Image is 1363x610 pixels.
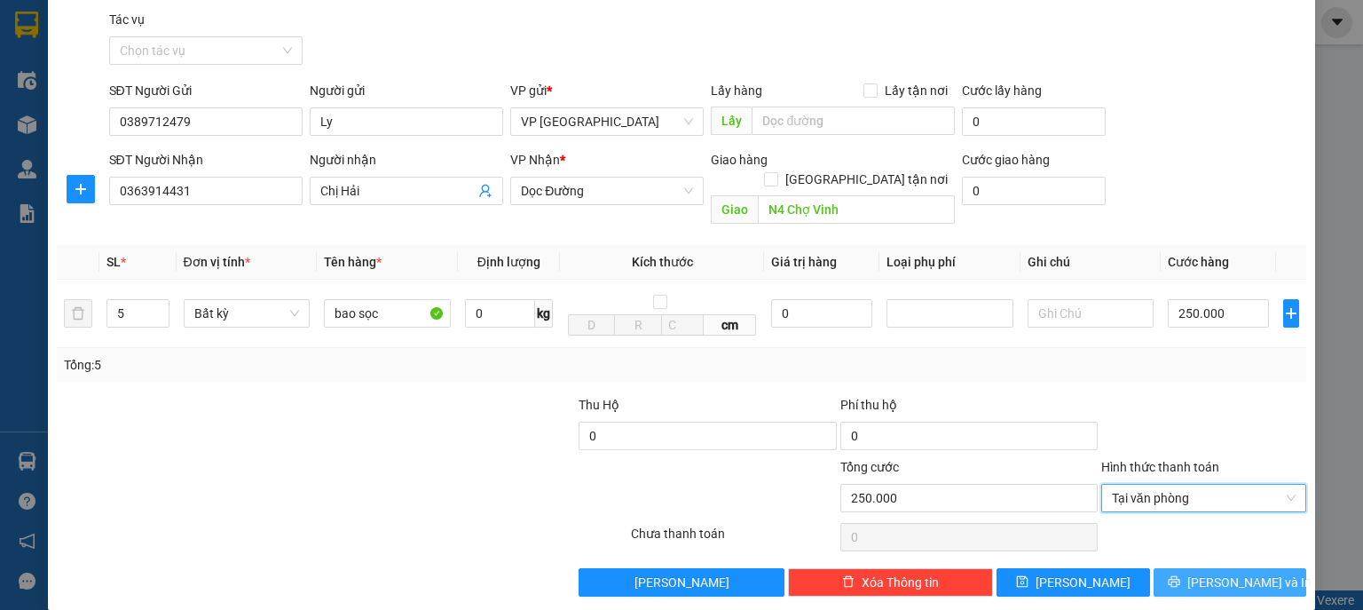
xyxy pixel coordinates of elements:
input: R [614,314,662,336]
span: VP gửi: [8,67,186,106]
span: Lấy [711,107,752,135]
input: Dọc đường [752,107,955,135]
label: Tác vụ [109,12,145,27]
span: Giao hàng [711,153,768,167]
span: save [1016,575,1028,590]
button: save[PERSON_NAME] [997,568,1150,597]
span: [PERSON_NAME] [634,573,729,592]
div: Phí thu hộ [840,395,1098,422]
span: Định lượng [477,255,540,269]
button: deleteXóa Thông tin [788,568,993,597]
span: Dọc Đường [521,178,693,204]
span: printer [1168,575,1180,590]
input: D [568,314,616,336]
span: [PERSON_NAME] [1036,573,1131,592]
span: Cước hàng [1168,255,1229,269]
span: delete [842,575,855,590]
span: Tổng cước [840,460,899,474]
input: Ghi Chú [1028,299,1154,328]
div: VP gửi [510,81,704,100]
span: [GEOGRAPHIC_DATA] tận nơi [778,170,955,189]
span: Lấy tận nơi [878,81,955,100]
span: Giá trị hàng [771,255,837,269]
span: Tên hàng [324,255,382,269]
div: Người gửi [310,81,503,100]
div: Tổng: 5 [64,355,527,375]
label: Cước lấy hàng [962,83,1042,98]
span: kg [535,299,553,328]
span: VP nhận: [212,68,336,87]
label: Hình thức thanh toán [1101,460,1219,474]
div: Chưa thanh toán [629,524,838,555]
span: [PERSON_NAME] và In [1187,573,1312,592]
button: [PERSON_NAME] [579,568,784,597]
input: Cước giao hàng [962,177,1106,205]
input: VD: Bàn, Ghế [324,299,451,328]
span: Lấy hàng [711,83,762,98]
input: Dọc đường [758,195,955,224]
input: Cước lấy hàng [962,107,1106,136]
span: SL [106,255,121,269]
button: delete [64,299,92,328]
strong: Người nhận: [209,130,303,148]
span: Đơn vị tính [184,255,250,269]
button: plus [67,175,95,203]
span: Tại văn phòng [1112,485,1296,511]
input: C [661,314,704,336]
span: VP Đà Nẵng [521,108,693,135]
span: user-add [478,184,492,198]
th: Ghi chú [1020,245,1162,280]
span: Xóa Thông tin [862,573,939,592]
span: plus [67,182,94,196]
div: Người nhận [310,150,503,170]
span: Thu Hộ [579,398,619,412]
span: Giao [711,195,758,224]
button: plus [1283,299,1299,328]
div: SĐT Người Gửi [109,81,303,100]
th: Loại phụ phí [879,245,1020,280]
span: 17:31:18 [DATE] [93,43,197,58]
span: 0961878722 [8,126,67,139]
span: cm [704,314,756,336]
span: 89 Nam Trân [8,109,75,123]
div: SĐT Người Nhận [109,150,303,170]
label: Cước giao hàng [962,153,1050,167]
button: printer[PERSON_NAME] và In [1154,568,1307,597]
span: Bất kỳ [194,300,300,327]
strong: Hotline : [PHONE_NUMBER] - [PHONE_NUMBER] [67,12,222,39]
span: VP [GEOGRAPHIC_DATA] [8,67,186,106]
span: VP Nhận [510,153,560,167]
span: plus [1284,306,1298,321]
span: Kích thước [632,255,693,269]
span: 24 [PERSON_NAME] [224,91,336,104]
input: 0 [771,299,872,328]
